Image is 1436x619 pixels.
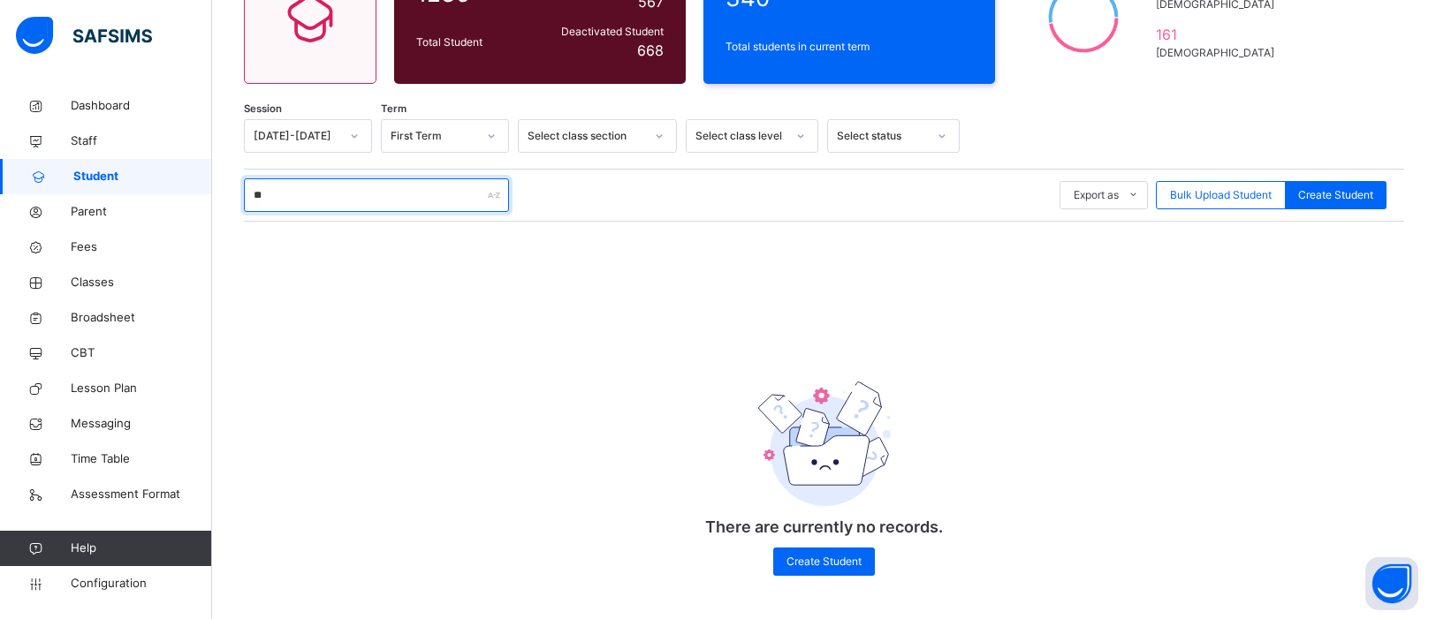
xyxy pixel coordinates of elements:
span: Session [244,102,282,117]
span: CBT [71,344,212,362]
span: Messaging [71,415,212,433]
span: Fees [71,238,212,256]
span: Student [73,168,212,185]
span: [DEMOGRAPHIC_DATA] [1156,45,1282,61]
span: Classes [71,274,212,291]
button: Open asap [1365,557,1418,610]
span: Lesson Plan [71,380,212,397]
span: Dashboard [71,97,212,115]
span: Create Student [786,554,862,570]
span: Parent [71,203,212,221]
span: Export as [1074,187,1119,203]
span: Total students in current term [726,39,973,55]
div: Select class level [695,128,786,144]
div: [DATE]-[DATE] [254,128,339,144]
div: There are currently no records. [648,333,1001,593]
span: Bulk Upload Student [1170,187,1272,203]
span: Staff [71,132,212,150]
span: Configuration [71,575,211,593]
img: emptyFolder.c0dd6c77127a4b698b748a2c71dfa8de.svg [758,381,891,506]
span: Help [71,540,211,557]
span: Deactivated Student [538,24,664,40]
div: Total Student [412,30,534,55]
div: Select status [837,128,927,144]
div: Select class section [528,128,644,144]
span: Broadsheet [71,309,212,327]
span: Time Table [71,450,212,468]
span: Assessment Format [71,486,212,503]
img: safsims [16,17,152,54]
span: Create Student [1298,187,1373,203]
span: 161 [1156,24,1282,45]
span: Term [381,102,406,117]
p: There are currently no records. [648,515,1001,539]
span: 668 [637,42,664,59]
div: First Term [391,128,476,144]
